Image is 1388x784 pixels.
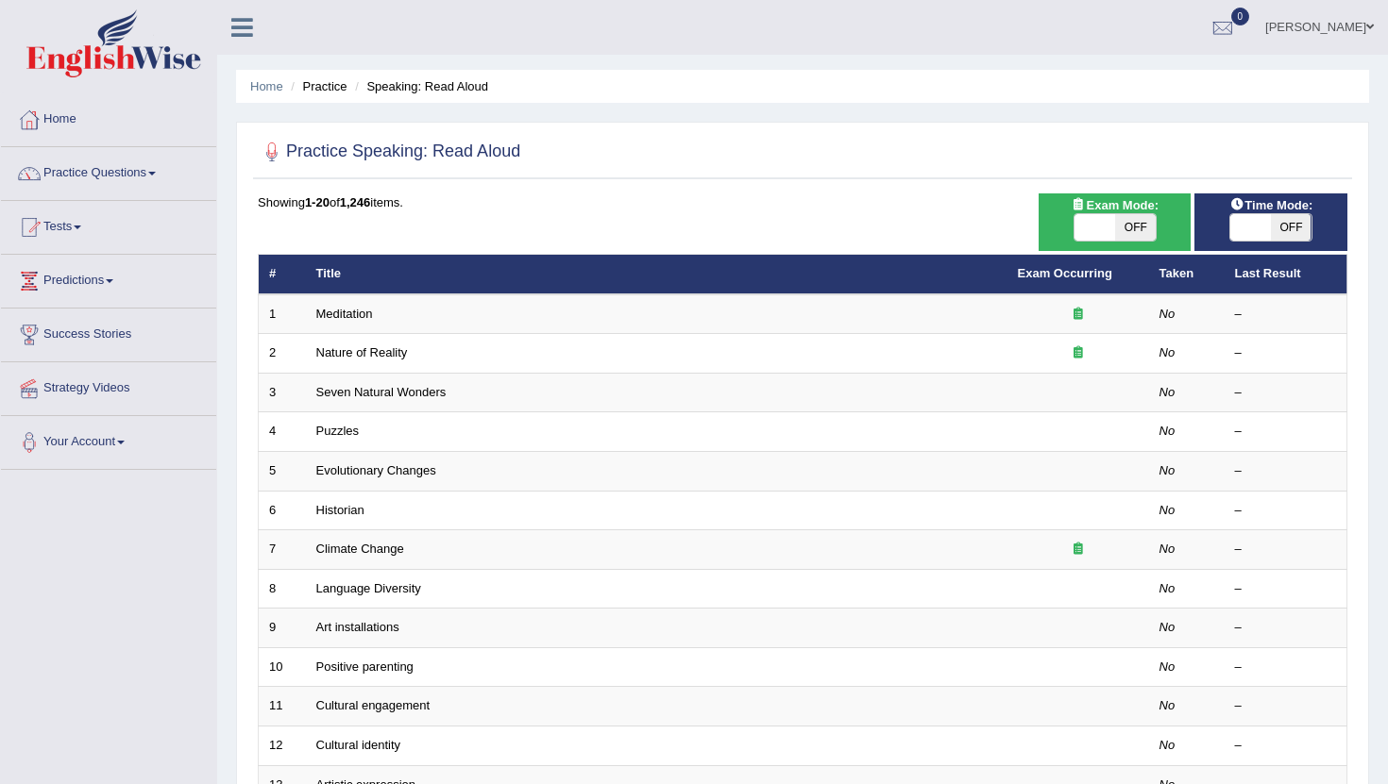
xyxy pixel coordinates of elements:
[259,687,306,726] td: 11
[316,424,360,438] a: Puzzles
[1,309,216,356] a: Success Stories
[316,620,399,634] a: Art installations
[316,698,431,712] a: Cultural engagement
[1063,195,1165,215] span: Exam Mode:
[259,334,306,374] td: 2
[1159,503,1176,517] em: No
[259,255,306,294] th: #
[1159,738,1176,752] em: No
[1235,659,1337,676] div: –
[316,581,421,595] a: Language Diversity
[1271,214,1312,241] span: OFF
[1235,462,1337,480] div: –
[1231,8,1250,25] span: 0
[1159,463,1176,477] em: No
[1235,344,1337,362] div: –
[1235,502,1337,520] div: –
[1,201,216,248] a: Tests
[286,77,347,95] li: Practice
[259,294,306,334] td: 1
[316,738,401,752] a: Cultural identity
[316,542,404,556] a: Climate Change
[1225,255,1347,294] th: Last Result
[1235,541,1337,559] div: –
[259,530,306,570] td: 7
[1159,385,1176,399] em: No
[1235,423,1337,441] div: –
[1235,306,1337,324] div: –
[316,385,447,399] a: Seven Natural Wonders
[1,362,216,409] a: Strategy Videos
[1159,345,1176,359] em: No
[316,307,373,321] a: Meditation
[1235,619,1337,637] div: –
[350,77,488,95] li: Speaking: Read Aloud
[1018,541,1139,559] div: Exam occurring question
[1,147,216,194] a: Practice Questions
[259,452,306,492] td: 5
[340,195,371,209] b: 1,246
[306,255,1007,294] th: Title
[316,659,414,674] a: Positive parenting
[1159,542,1176,556] em: No
[1235,697,1337,715] div: –
[1235,580,1337,598] div: –
[316,503,364,517] a: Historian
[1018,344,1139,362] div: Exam occurring question
[1159,581,1176,595] em: No
[259,412,306,452] td: 4
[1018,266,1112,280] a: Exam Occurring
[1159,659,1176,674] em: No
[259,569,306,609] td: 8
[1235,737,1337,755] div: –
[259,373,306,412] td: 3
[258,138,520,166] h2: Practice Speaking: Read Aloud
[1,93,216,141] a: Home
[1222,195,1320,215] span: Time Mode:
[316,345,408,359] a: Nature of Reality
[259,609,306,648] td: 9
[1159,307,1176,321] em: No
[1115,214,1156,241] span: OFF
[305,195,330,209] b: 1-20
[1039,193,1192,251] div: Show exams occurring in exams
[250,79,283,93] a: Home
[1018,306,1139,324] div: Exam occurring question
[1,255,216,302] a: Predictions
[1235,384,1337,402] div: –
[1149,255,1225,294] th: Taken
[258,193,1347,211] div: Showing of items.
[259,491,306,530] td: 6
[1159,424,1176,438] em: No
[1159,620,1176,634] em: No
[259,647,306,687] td: 10
[1,416,216,463] a: Your Account
[259,726,306,765] td: 12
[316,463,436,477] a: Evolutionary Changes
[1159,698,1176,712] em: No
